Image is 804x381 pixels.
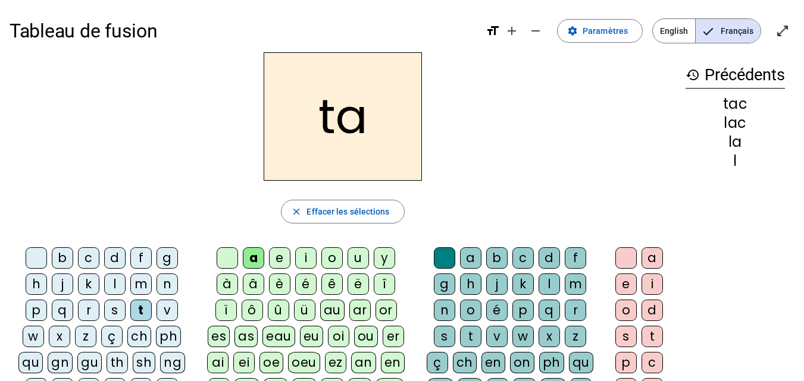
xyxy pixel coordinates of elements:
div: f [130,247,152,269]
div: j [52,273,73,295]
div: a [460,247,481,269]
div: b [486,247,508,269]
div: gn [48,352,73,373]
div: ai [207,352,229,373]
div: th [107,352,128,373]
div: oeu [288,352,320,373]
div: k [78,273,99,295]
div: g [434,273,455,295]
div: e [615,273,637,295]
div: ar [349,300,371,321]
div: ch [127,326,151,347]
div: g [157,247,178,269]
span: Paramètres [583,24,628,38]
div: ç [101,326,123,347]
div: i [295,247,317,269]
mat-icon: settings [567,26,578,36]
div: c [642,352,663,373]
div: v [157,300,178,321]
div: ei [233,352,255,373]
div: es [208,326,230,347]
div: c [78,247,99,269]
div: o [460,300,481,321]
button: Effacer les sélections [281,200,404,223]
div: k [512,273,534,295]
mat-icon: remove [528,24,543,38]
span: Effacer les sélections [306,204,389,219]
div: w [23,326,44,347]
span: Français [696,19,761,43]
div: â [243,273,264,295]
button: Augmenter la taille de la police [500,19,524,43]
div: h [26,273,47,295]
div: û [268,300,289,321]
div: eu [300,326,323,347]
div: en [381,352,405,373]
div: ph [539,352,564,373]
div: u [348,247,369,269]
div: d [642,300,663,321]
div: ç [427,352,448,373]
mat-icon: close [291,206,302,217]
div: oe [259,352,283,373]
div: t [642,326,663,347]
div: a [642,247,663,269]
mat-icon: add [505,24,519,38]
div: s [434,326,455,347]
div: on [510,352,534,373]
div: gu [77,352,102,373]
div: p [615,352,637,373]
div: f [565,247,586,269]
div: l [104,273,126,295]
div: ph [156,326,181,347]
div: sh [133,352,155,373]
div: z [565,326,586,347]
div: m [565,273,586,295]
div: w [512,326,534,347]
div: ez [325,352,346,373]
div: o [615,300,637,321]
div: or [376,300,397,321]
div: v [486,326,508,347]
div: m [130,273,152,295]
div: z [75,326,96,347]
div: ô [242,300,263,321]
div: d [539,247,560,269]
div: r [78,300,99,321]
div: oi [328,326,349,347]
div: qu [18,352,43,373]
div: x [539,326,560,347]
div: l [686,154,785,168]
div: eau [262,326,295,347]
div: er [383,326,404,347]
span: English [653,19,695,43]
div: c [512,247,534,269]
div: t [460,326,481,347]
div: h [460,273,481,295]
div: tac [686,97,785,111]
div: s [615,326,637,347]
div: ê [321,273,343,295]
div: s [104,300,126,321]
div: p [512,300,534,321]
div: p [26,300,47,321]
div: as [234,326,258,347]
div: lac [686,116,785,130]
div: a [243,247,264,269]
button: Diminuer la taille de la police [524,19,548,43]
div: b [52,247,73,269]
div: ch [453,352,477,373]
h1: Tableau de fusion [10,12,476,50]
div: é [295,273,317,295]
div: ou [354,326,378,347]
mat-icon: format_size [486,24,500,38]
div: l [539,273,560,295]
mat-button-toggle-group: Language selection [652,18,761,43]
mat-icon: open_in_full [775,24,790,38]
div: en [481,352,505,373]
div: y [374,247,395,269]
div: î [374,273,395,295]
div: q [539,300,560,321]
div: ü [294,300,315,321]
div: q [52,300,73,321]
